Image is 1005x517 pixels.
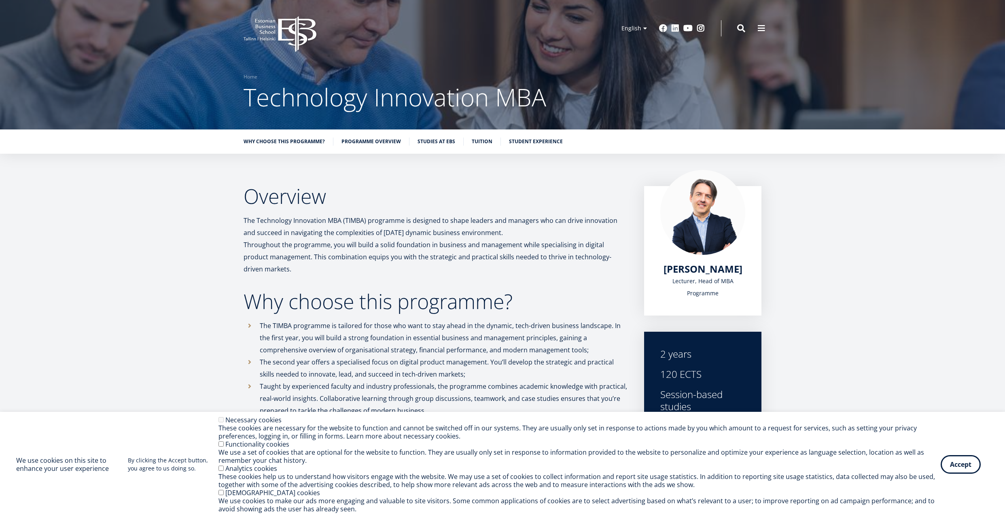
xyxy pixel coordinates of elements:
div: 120 ECTS [660,368,745,380]
label: Necessary cookies [225,415,282,424]
div: We use cookies to make our ads more engaging and valuable to site visitors. Some common applicati... [218,497,941,513]
a: Programme overview [341,138,401,146]
a: Instagram [697,24,705,32]
a: Facebook [659,24,667,32]
a: Home [244,73,257,81]
label: Analytics cookies [225,464,277,473]
label: Functionality cookies [225,440,289,449]
a: Tuition [472,138,492,146]
a: Studies at EBS [418,138,455,146]
a: Why choose this programme? [244,138,325,146]
span: [PERSON_NAME] [664,262,742,275]
div: 2 years [660,348,745,360]
p: Taught by experienced faculty and industry professionals, the programme combines academic knowled... [260,380,628,417]
a: Linkedin [671,24,679,32]
p: By clicking the Accept button, you agree to us doing so. [128,456,218,473]
h2: We use cookies on this site to enhance your user experience [16,456,128,473]
a: [PERSON_NAME] [664,263,742,275]
p: The Technology Innovation MBA (TIMBA) programme is designed to shape leaders and managers who can... [244,214,628,275]
h2: Why choose this programme? [244,291,628,311]
div: Session-based studies [660,388,745,413]
button: Accept [941,455,981,474]
div: These cookies are necessary for the website to function and cannot be switched off in our systems... [218,424,941,440]
a: Student experience [509,138,563,146]
img: Marko Rillo [660,170,745,255]
p: The second year offers a specialised focus on digital product management. You’ll develop the stra... [260,356,628,380]
div: We use a set of cookies that are optional for the website to function. They are usually only set ... [218,448,941,464]
span: Technology Innovation MBA [244,81,546,114]
a: Youtube [683,24,693,32]
label: [DEMOGRAPHIC_DATA] cookies [225,488,320,497]
div: These cookies help us to understand how visitors engage with the website. We may use a set of coo... [218,473,941,489]
h2: Overview [244,186,628,206]
p: The TIMBA programme is tailored for those who want to stay ahead in the dynamic, tech-driven busi... [260,320,628,356]
div: Lecturer, Head of MBA Programme [660,275,745,299]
